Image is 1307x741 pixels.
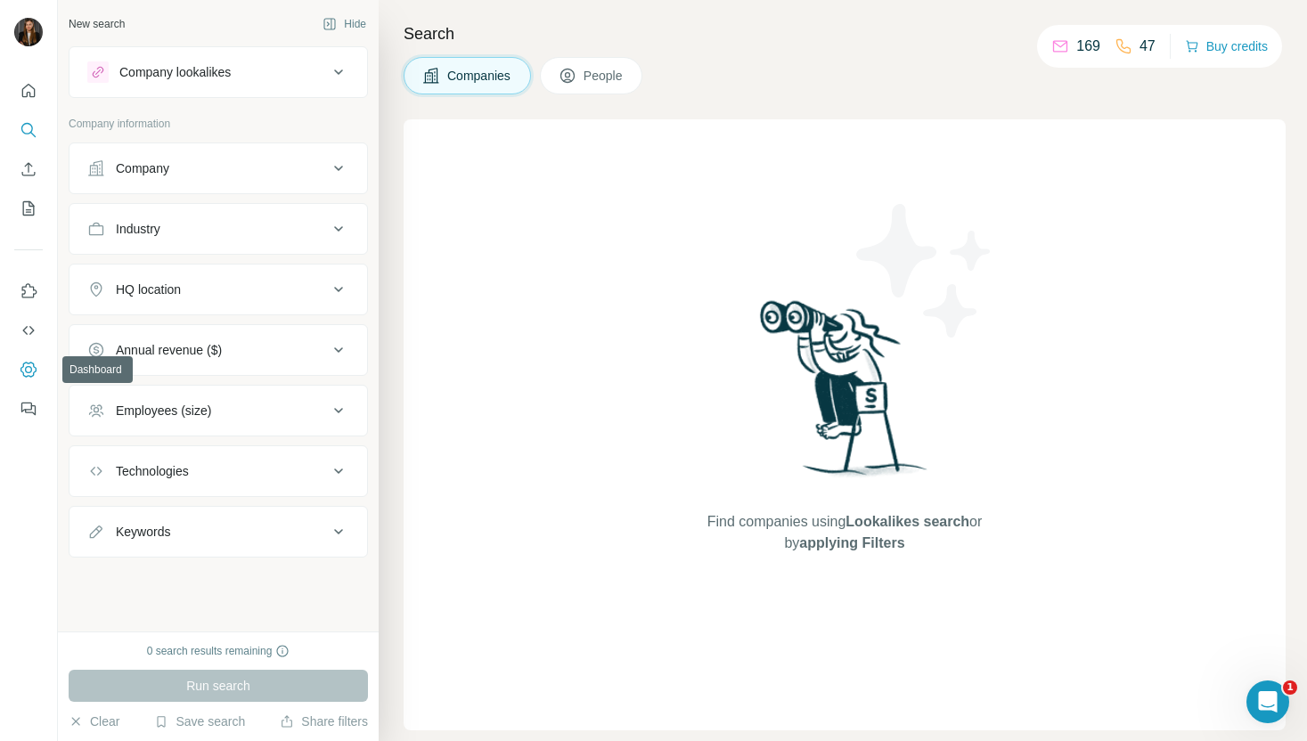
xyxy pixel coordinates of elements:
button: Clear [69,712,119,730]
div: Company lookalikes [119,63,231,81]
div: Industry [116,220,160,238]
div: Employees (size) [116,402,211,419]
button: Technologies [69,450,367,493]
span: Lookalikes search [845,514,969,529]
span: Find companies using or by [702,511,987,554]
iframe: Intercom live chat [1246,680,1289,723]
span: Companies [447,67,512,85]
button: Quick start [14,75,43,107]
p: 169 [1076,36,1100,57]
span: applying Filters [799,535,904,550]
span: People [584,67,625,85]
div: Company [116,159,169,177]
button: Company [69,147,367,190]
button: Share filters [280,712,368,730]
button: Annual revenue ($) [69,329,367,371]
button: Keywords [69,510,367,553]
p: 47 [1140,36,1156,57]
button: My lists [14,192,43,224]
button: Employees (size) [69,389,367,432]
button: Search [14,114,43,146]
div: 0 search results remaining [147,643,290,659]
p: Company information [69,116,368,132]
h4: Search [404,21,1286,46]
img: Surfe Illustration - Woman searching with binoculars [752,296,937,494]
div: New search [69,16,125,32]
button: Use Surfe API [14,314,43,346]
button: Hide [310,11,379,37]
button: Feedback [14,393,43,425]
img: Surfe Illustration - Stars [845,191,1005,351]
div: Annual revenue ($) [116,341,222,359]
button: Industry [69,208,367,250]
button: Enrich CSV [14,153,43,185]
button: Company lookalikes [69,51,367,94]
button: Buy credits [1185,34,1268,59]
button: HQ location [69,268,367,311]
button: Save search [154,712,245,730]
img: Avatar [14,18,43,46]
div: Technologies [116,462,189,480]
span: 1 [1283,680,1297,695]
div: HQ location [116,281,181,298]
button: Use Surfe on LinkedIn [14,275,43,307]
button: Dashboard [14,354,43,386]
div: Keywords [116,523,170,541]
